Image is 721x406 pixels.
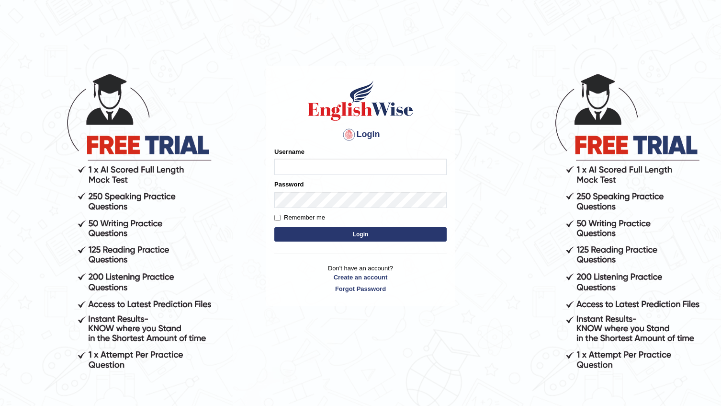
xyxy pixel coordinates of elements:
a: Forgot Password [274,284,447,293]
button: Login [274,227,447,242]
img: Logo of English Wise sign in for intelligent practice with AI [306,79,415,122]
a: Create an account [274,273,447,282]
input: Remember me [274,215,281,221]
p: Don't have an account? [274,264,447,293]
label: Username [274,147,304,156]
label: Remember me [274,213,325,222]
h4: Login [274,127,447,142]
label: Password [274,180,304,189]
